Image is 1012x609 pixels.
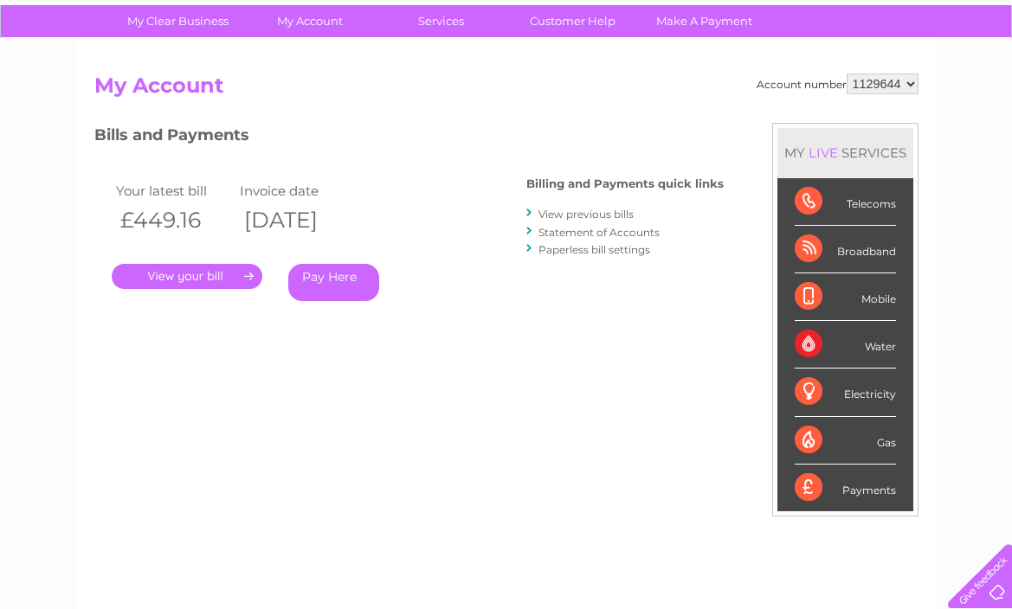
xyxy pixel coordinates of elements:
div: Clear Business is a trading name of Verastar Limited (registered in [GEOGRAPHIC_DATA] No. 3667643... [98,10,916,84]
a: Statement of Accounts [538,226,660,239]
div: Water [795,321,896,369]
a: Telecoms [799,74,851,87]
div: Payments [795,465,896,511]
a: 0333 014 3131 [686,9,805,30]
div: Mobile [795,273,896,321]
th: [DATE] [235,202,360,238]
div: Telecoms [795,178,896,226]
a: . [112,264,262,289]
a: Customer Help [501,5,644,37]
a: Water [707,74,740,87]
a: Services [370,5,512,37]
h4: Billing and Payments quick links [526,177,724,190]
h2: My Account [94,74,919,106]
div: LIVE [805,144,841,161]
a: My Clear Business [106,5,249,37]
div: Account number [757,74,919,94]
h3: Bills and Payments [94,123,724,153]
a: Contact [897,74,939,87]
th: £449.16 [112,202,236,238]
div: Broadband [795,226,896,273]
a: View previous bills [538,208,634,221]
a: Log out [955,74,996,87]
div: Gas [795,417,896,465]
a: Pay Here [288,264,379,301]
a: Paperless bill settings [538,243,650,256]
div: Electricity [795,369,896,416]
img: logo.png [35,45,124,98]
a: Make A Payment [633,5,776,37]
td: Invoice date [235,179,360,202]
td: Your latest bill [112,179,236,202]
div: MY SERVICES [777,128,913,177]
a: My Account [238,5,381,37]
a: Blog [861,74,886,87]
a: Energy [751,74,789,87]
